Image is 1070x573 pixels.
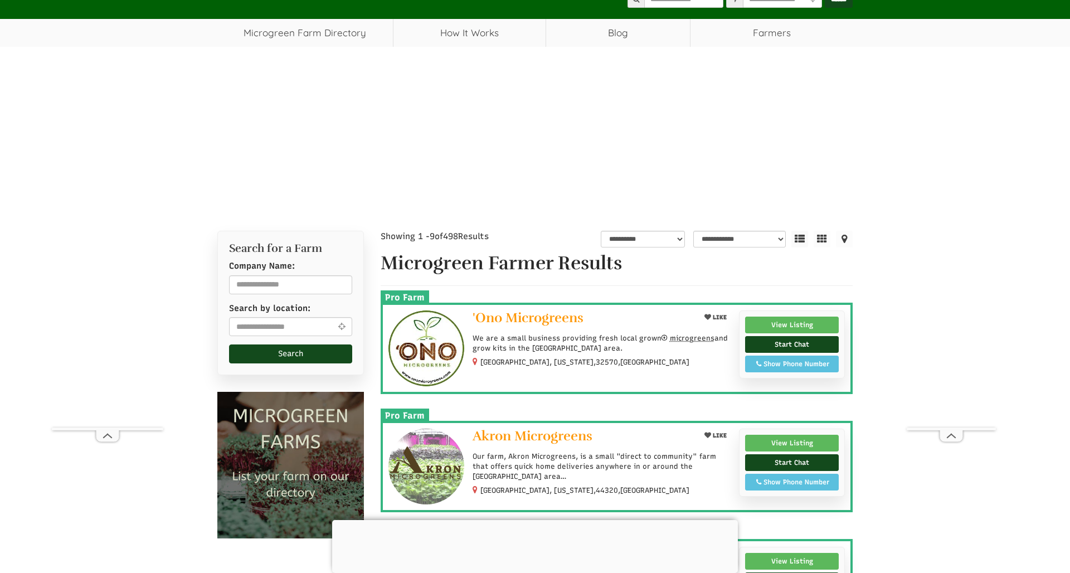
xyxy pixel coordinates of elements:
[670,334,714,342] span: microgreens
[201,52,869,208] iframe: Advertisement
[381,253,853,274] h1: Microgreen Farmer Results
[473,309,583,326] span: 'Ono Microgreens
[745,454,839,471] a: Start Chat
[711,432,727,439] span: LIKE
[480,486,689,494] small: [GEOGRAPHIC_DATA], [US_STATE], ,
[473,428,592,444] span: Akron Microgreens
[388,429,465,505] img: Akron Microgreens
[601,231,685,247] select: overall_rating_filter-1
[751,359,833,369] div: Show Phone Number
[381,231,538,242] div: Showing 1 - of Results
[332,520,738,570] iframe: Advertisement
[52,93,163,428] iframe: Advertisement
[662,334,714,342] a: microgreens
[546,19,690,47] a: Blog
[690,19,853,47] span: Farmers
[745,336,839,353] a: Start Chat
[596,357,618,367] span: 32570
[620,357,689,367] span: [GEOGRAPHIC_DATA]
[745,317,839,333] a: View Listing
[229,260,295,272] label: Company Name:
[335,322,348,331] i: Use Current Location
[751,477,833,487] div: Show Phone Number
[388,310,465,387] img: 'Ono Microgreens
[217,392,364,538] img: Microgreen Farms list your microgreen farm today
[473,333,731,353] p: We are a small business providing fresh local grown and grow kits in the [GEOGRAPHIC_DATA] area.
[443,231,458,241] span: 498
[693,231,786,247] select: sortbox-1
[229,344,352,363] button: Search
[701,310,731,324] button: LIKE
[473,451,731,482] p: Our farm, Akron Microgreens, is a small "direct to community" farm that offers quick home deliver...
[217,19,393,47] a: Microgreen Farm Directory
[229,303,310,314] label: Search by location:
[430,231,435,241] span: 9
[480,358,689,366] small: [GEOGRAPHIC_DATA], [US_STATE], ,
[620,485,689,496] span: [GEOGRAPHIC_DATA]
[745,435,839,451] a: View Listing
[473,310,692,328] a: 'Ono Microgreens
[473,429,692,446] a: Akron Microgreens
[393,19,546,47] a: How It Works
[229,242,352,255] h2: Search for a Farm
[701,429,731,443] button: LIKE
[907,93,996,428] iframe: Advertisement
[711,314,727,321] span: LIKE
[745,553,839,570] a: View Listing
[596,485,618,496] span: 44320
